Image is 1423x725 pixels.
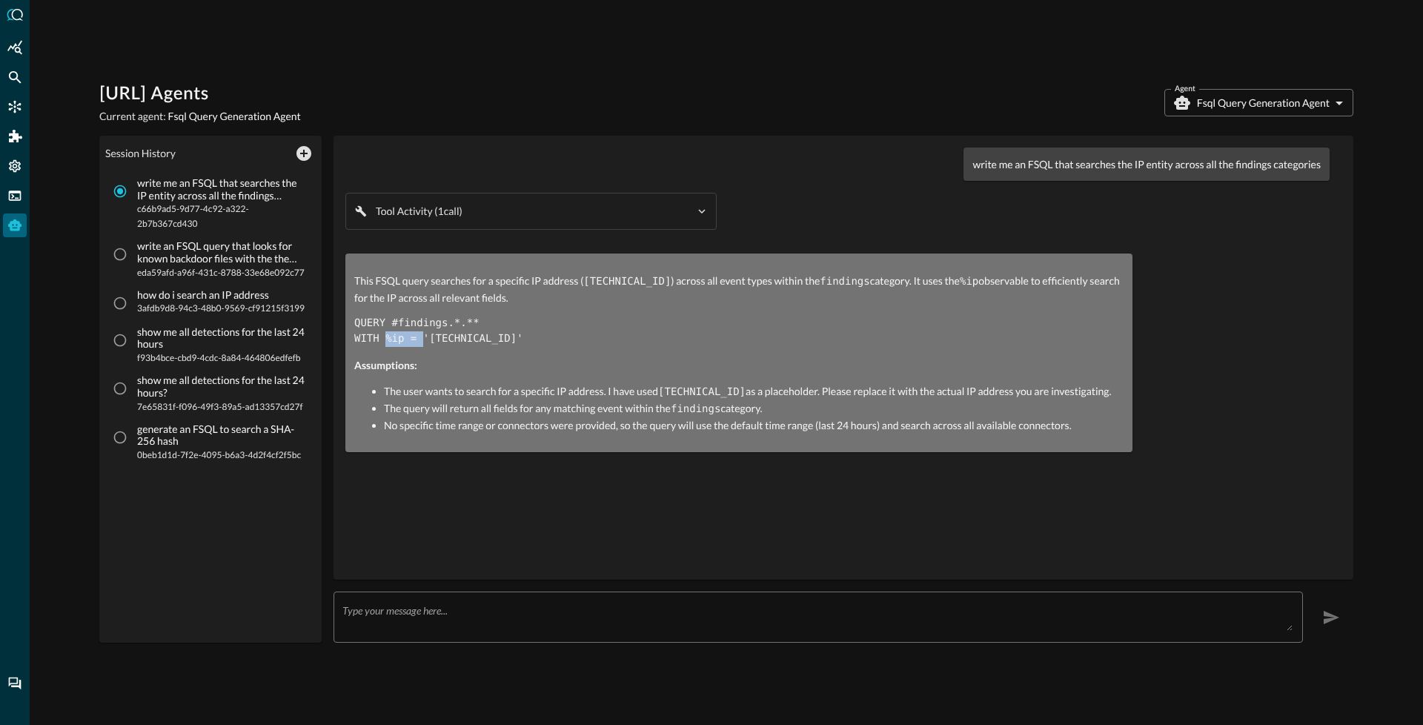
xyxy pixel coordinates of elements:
div: Summary Insights [3,36,27,59]
code: [TECHNICAL_ID] [658,386,746,398]
li: No specific time range or connectors were provided, so the query will use the default time range ... [384,417,1124,433]
li: The query will return all fields for any matching event within the category. [384,400,1124,417]
div: Connectors [3,95,27,119]
p: generate an FSQL to search a SHA-256 hash [137,423,308,448]
button: Tool Activity (1call) [355,202,707,220]
p: This FSQL query searches for a specific IP address ( ) across all event types within the category... [354,273,1124,305]
p: show me all detections for the last 24 hours? [137,374,308,400]
div: FSQL [3,184,27,208]
p: write an FSQL query that looks for known backdoor files with the the SHA-256 hashes '90b760ed1d0d... [137,240,308,265]
span: c66b9ad5-9d77-4c92-a322-2b7b367cd430 [137,202,308,231]
div: Federated Search [3,65,27,89]
code: QUERY #findings.*.** WITH %ip = '[TECHNICAL_ID]' [354,317,523,345]
code: findings [671,403,720,415]
span: 3afdb9d8-94c3-48b0-9569-cf91215f3199 [137,301,305,316]
span: 0beb1d1d-7f2e-4095-b6a3-4d2f4cf2f5bc [137,448,308,463]
p: write me an FSQL that searches the IP entity across all the findings categories [972,156,1321,172]
p: how do i search an IP address [137,289,305,302]
div: Chat [3,672,27,695]
code: %ip [960,276,978,288]
span: Fsql Query Generation Agent [168,110,301,122]
p: show me all detections for the last 24 hours [137,326,308,351]
div: Settings [3,154,27,178]
p: Current agent: [99,109,301,124]
span: f93b4bce-cbd9-4cdc-8a84-464806edfefb [137,351,308,365]
code: findings [820,276,869,288]
strong: Assumptions: [354,359,417,371]
h1: [URL] Agents [99,82,301,106]
p: write me an FSQL that searches the IP entity across all the findings categories [137,177,308,202]
button: New Chat [292,142,316,165]
li: The user wants to search for a specific IP address. I have used as a placeholder. Please replace ... [384,383,1124,400]
div: Addons [4,125,27,148]
p: Fsql Query Generation Agent [1197,96,1330,110]
p: Tool Activity ( 1 call ) [376,204,462,219]
span: 7e65831f-f096-49f3-89a5-ad13357cd27f [137,400,308,414]
label: Agent [1175,82,1195,96]
span: eda59afd-a96f-431c-8788-33e68e092c77 [137,265,308,280]
code: [TECHNICAL_ID] [583,276,671,288]
div: Query Agent [3,213,27,237]
legend: Session History [105,146,176,161]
